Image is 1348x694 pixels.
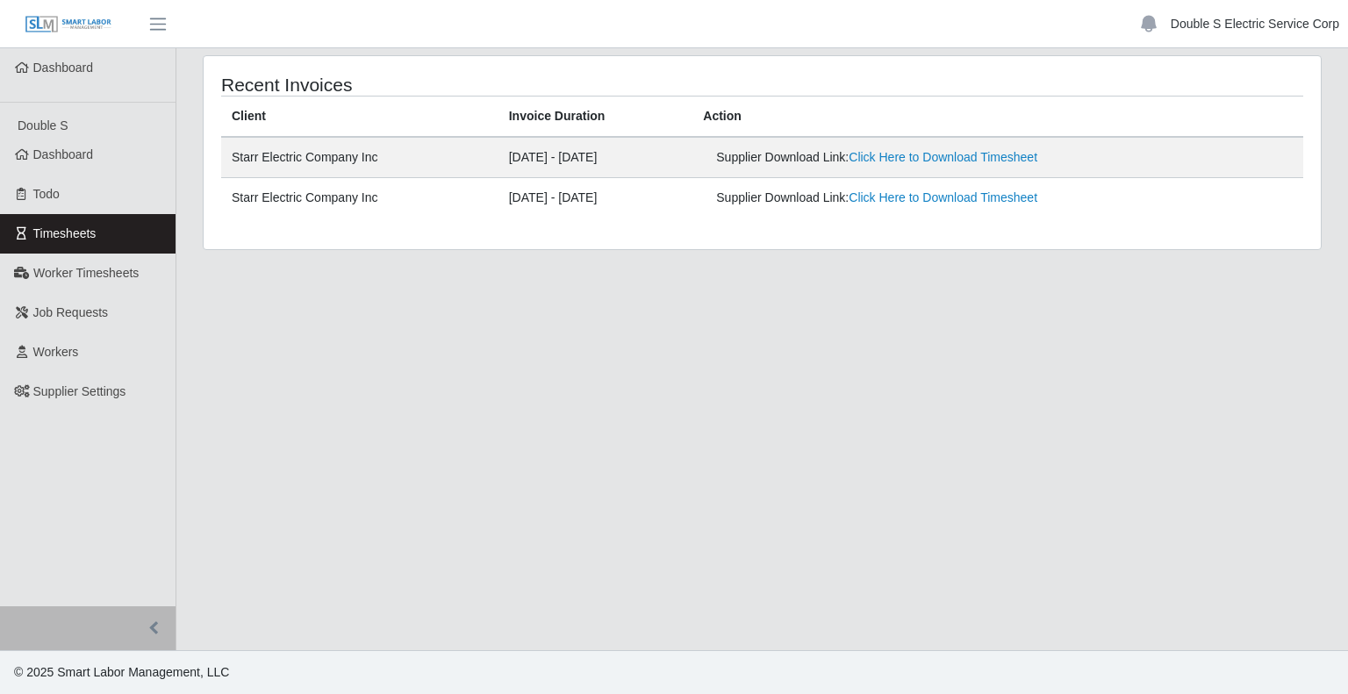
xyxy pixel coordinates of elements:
[221,97,498,138] th: Client
[221,137,498,178] td: Starr Electric Company Inc
[33,345,79,359] span: Workers
[33,61,94,75] span: Dashboard
[849,150,1037,164] a: Click Here to Download Timesheet
[221,178,498,218] td: Starr Electric Company Inc
[33,226,97,240] span: Timesheets
[1171,15,1339,33] a: Double S Electric Service Corp
[849,190,1037,204] a: Click Here to Download Timesheet
[33,187,60,201] span: Todo
[498,137,693,178] td: [DATE] - [DATE]
[498,97,693,138] th: Invoice Duration
[498,178,693,218] td: [DATE] - [DATE]
[18,118,68,132] span: Double S
[716,148,1083,167] div: Supplier Download Link:
[716,189,1083,207] div: Supplier Download Link:
[33,147,94,161] span: Dashboard
[33,266,139,280] span: Worker Timesheets
[14,665,229,679] span: © 2025 Smart Labor Management, LLC
[692,97,1303,138] th: Action
[33,305,109,319] span: Job Requests
[33,384,126,398] span: Supplier Settings
[221,74,656,96] h4: Recent Invoices
[25,15,112,34] img: SLM Logo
